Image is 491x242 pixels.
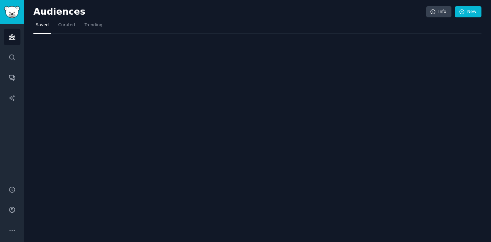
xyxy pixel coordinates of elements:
h2: Audiences [33,6,426,17]
span: Curated [58,22,75,28]
span: Trending [85,22,102,28]
a: Curated [56,20,77,34]
a: New [455,6,481,18]
a: Trending [82,20,105,34]
a: Saved [33,20,51,34]
a: Info [426,6,451,18]
img: GummySearch logo [4,6,20,18]
span: Saved [36,22,49,28]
